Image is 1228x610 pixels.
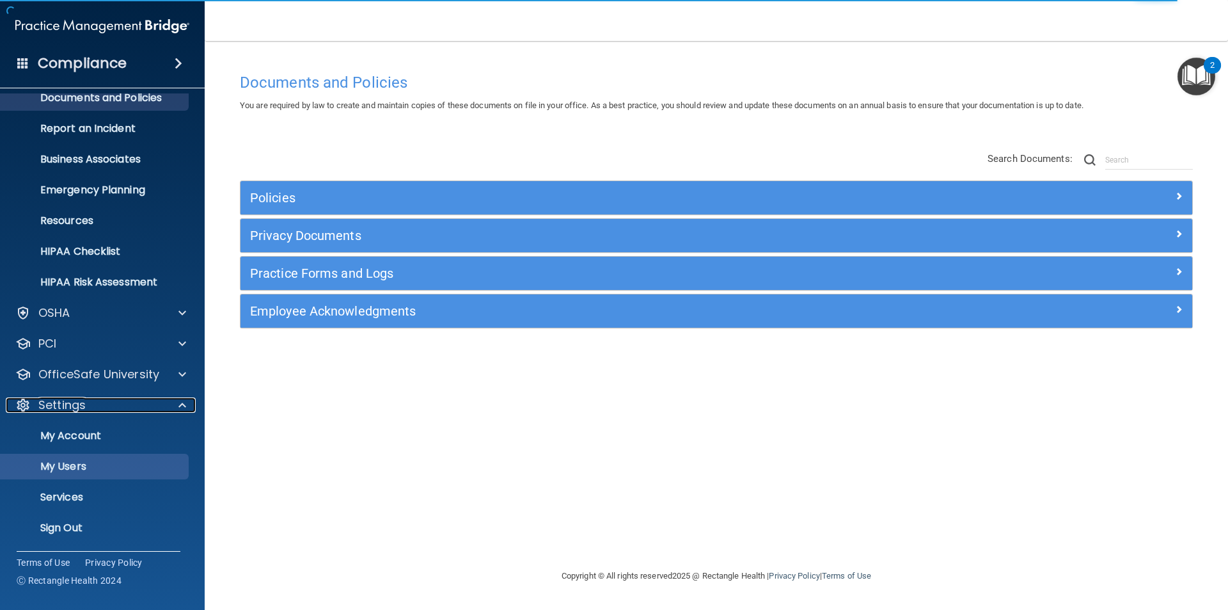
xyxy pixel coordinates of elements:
span: Ⓒ Rectangle Health 2024 [17,574,122,587]
p: Documents and Policies [8,92,183,104]
h5: Practice Forms and Logs [250,266,945,280]
p: My Users [8,460,183,473]
p: My Account [8,429,183,442]
h5: Policies [250,191,945,205]
a: OSHA [15,305,186,321]
h5: Privacy Documents [250,229,945,243]
p: Report an Incident [8,122,183,135]
a: Settings [15,397,186,413]
img: PMB logo [15,13,189,39]
img: ic-search.3b580494.png [1084,154,1096,166]
p: Services [8,491,183,504]
div: 2 [1210,65,1215,82]
a: Terms of Use [17,556,70,569]
h5: Employee Acknowledgments [250,304,945,318]
input: Search [1105,150,1193,170]
a: Policies [250,188,1183,208]
p: Resources [8,214,183,227]
p: OfficeSafe University [38,367,159,382]
h4: Compliance [38,54,127,72]
p: Emergency Planning [8,184,183,197]
a: OfficeSafe University [15,367,186,382]
div: Copyright © All rights reserved 2025 @ Rectangle Health | | [483,556,950,597]
a: Privacy Policy [769,571,819,581]
a: Employee Acknowledgments [250,301,1183,321]
a: Terms of Use [822,571,871,581]
a: PCI [15,336,186,351]
span: Search Documents: [988,153,1073,165]
button: Open Resource Center, 2 new notifications [1177,58,1215,95]
p: Settings [38,397,86,413]
a: Privacy Documents [250,225,1183,246]
a: Privacy Policy [85,556,143,569]
p: OSHA [38,305,70,321]
p: Sign Out [8,522,183,534]
span: You are required by law to create and maintain copies of these documents on file in your office. ... [240,100,1083,110]
p: HIPAA Risk Assessment [8,276,183,289]
a: Practice Forms and Logs [250,263,1183,284]
p: PCI [38,336,56,351]
h4: Documents and Policies [240,74,1193,91]
p: Business Associates [8,153,183,166]
p: HIPAA Checklist [8,245,183,258]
